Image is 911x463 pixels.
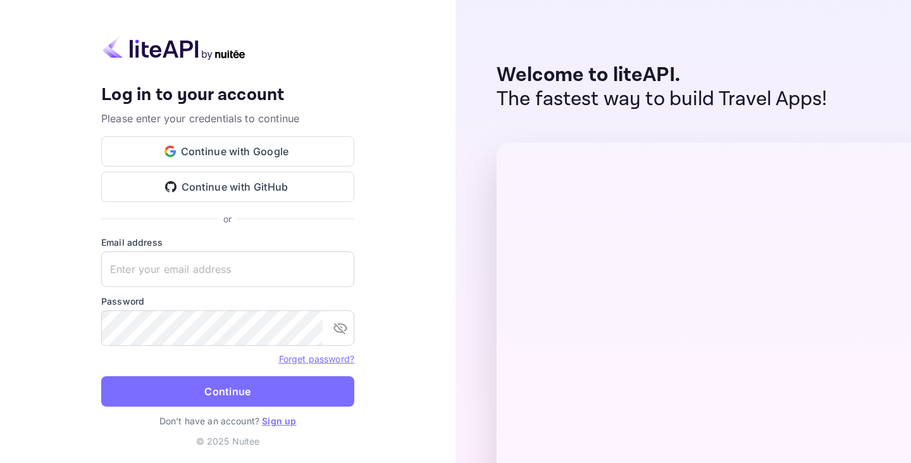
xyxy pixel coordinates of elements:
[497,63,827,87] p: Welcome to liteAPI.
[101,295,354,308] label: Password
[262,415,296,426] a: Sign up
[101,172,354,202] button: Continue with GitHub
[279,353,354,364] a: Forget password?
[101,111,354,126] p: Please enter your credentials to continue
[101,35,247,60] img: liteapi
[101,251,354,287] input: Enter your email address
[497,87,827,111] p: The fastest way to build Travel Apps!
[279,352,354,365] a: Forget password?
[328,315,353,341] button: toggle password visibility
[101,136,354,167] button: Continue with Google
[223,212,232,225] p: or
[101,236,354,249] label: Email address
[101,414,354,428] p: Don't have an account?
[196,434,260,448] p: © 2025 Nuitee
[101,376,354,407] button: Continue
[101,84,354,106] h4: Log in to your account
